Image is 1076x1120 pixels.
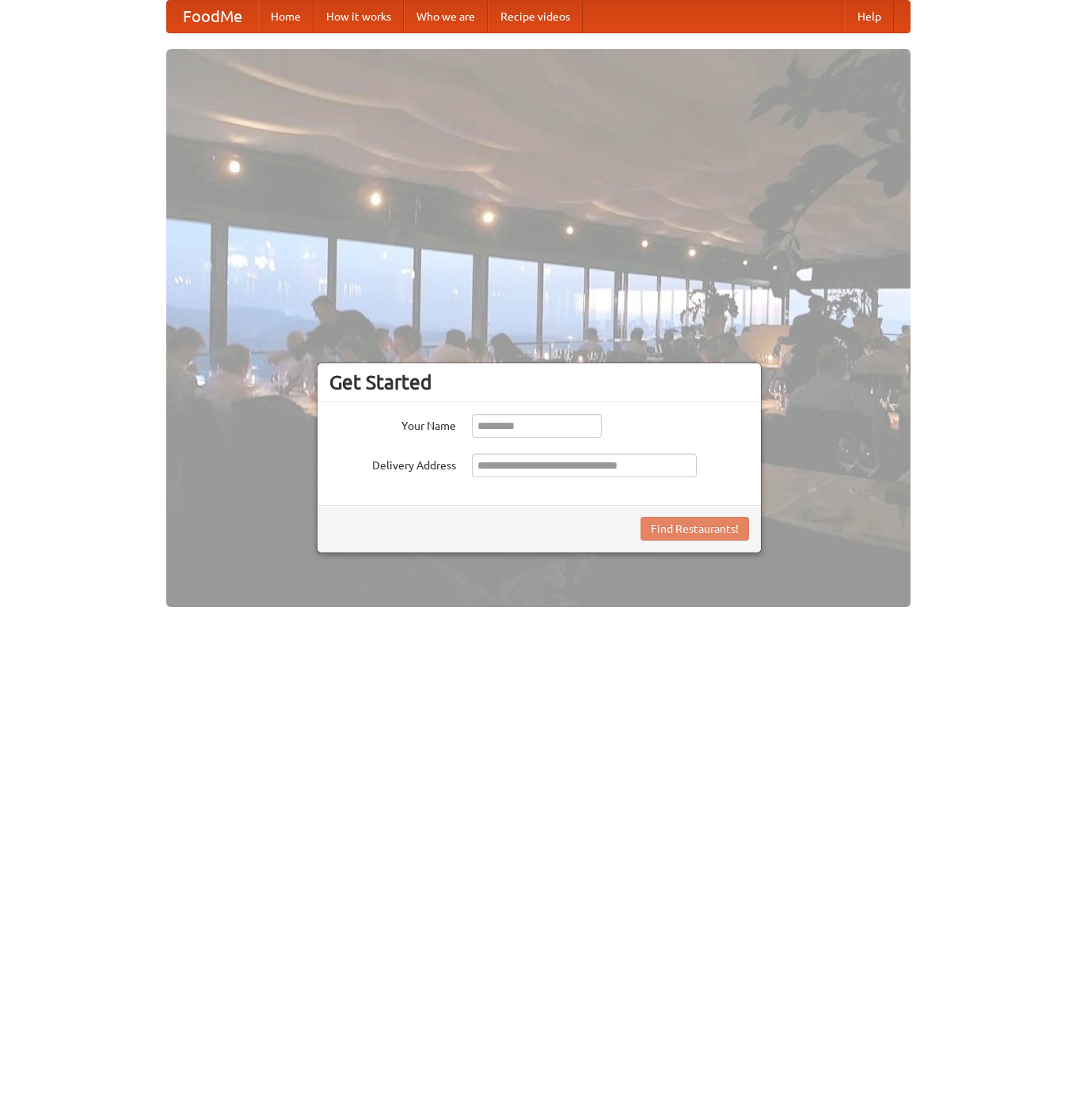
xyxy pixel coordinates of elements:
[641,517,749,541] button: Find Restaurants!
[329,454,456,473] label: Delivery Address
[167,1,258,32] a: FoodMe
[329,370,749,394] h3: Get Started
[329,414,456,434] label: Your Name
[845,1,894,32] a: Help
[404,1,488,32] a: Who we are
[258,1,314,32] a: Home
[314,1,404,32] a: How it works
[488,1,583,32] a: Recipe videos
